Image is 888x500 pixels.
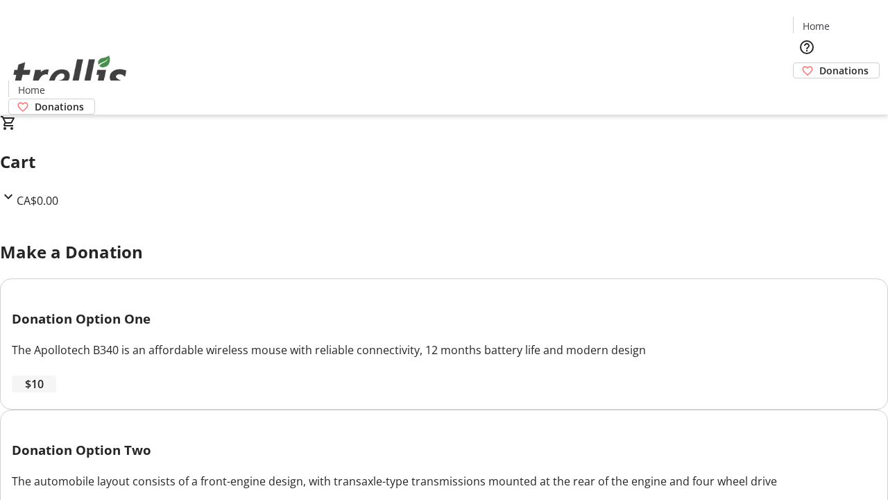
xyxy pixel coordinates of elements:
[12,473,876,490] div: The automobile layout consists of a front-engine design, with transaxle-type transmissions mounte...
[793,33,821,61] button: Help
[18,83,45,97] span: Home
[12,342,876,358] div: The Apollotech B340 is an affordable wireless mouse with reliable connectivity, 12 months battery...
[12,309,876,328] h3: Donation Option One
[793,78,821,106] button: Cart
[9,83,53,97] a: Home
[35,99,84,114] span: Donations
[803,19,830,33] span: Home
[8,40,132,110] img: Orient E2E Organization xL2k3T5cPu's Logo
[819,63,869,78] span: Donations
[25,376,44,392] span: $10
[17,193,58,208] span: CA$0.00
[12,440,876,460] h3: Donation Option Two
[8,99,95,115] a: Donations
[12,376,56,392] button: $10
[793,62,880,78] a: Donations
[794,19,838,33] a: Home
